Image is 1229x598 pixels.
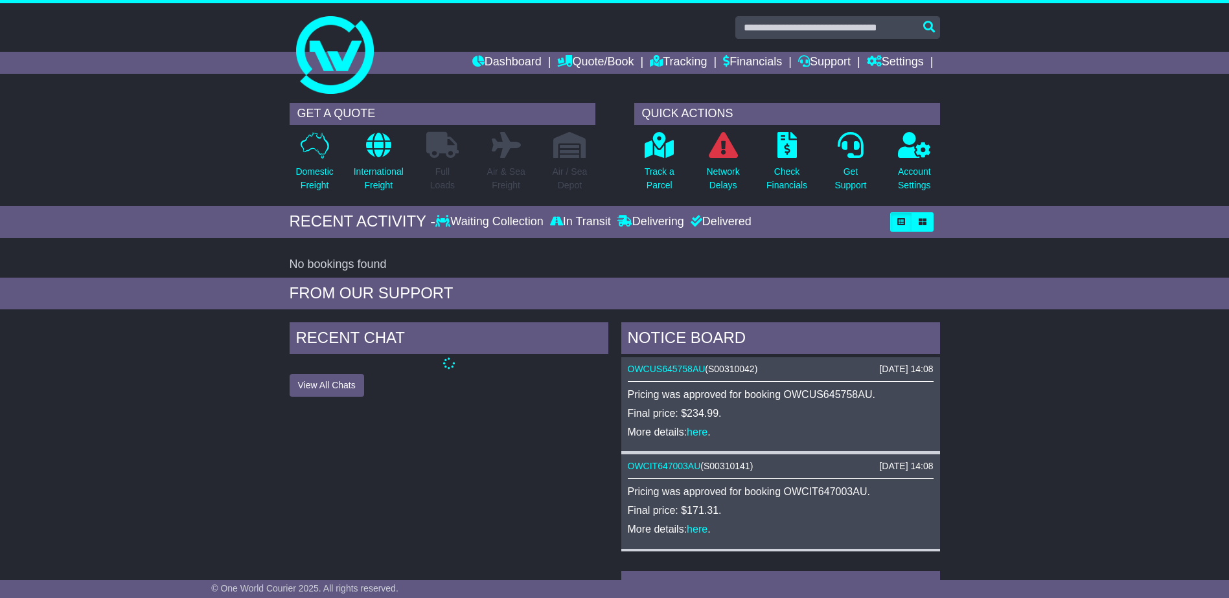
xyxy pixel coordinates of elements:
[766,131,808,199] a: CheckFinancials
[898,165,931,192] p: Account Settings
[354,165,404,192] p: International Freight
[834,165,866,192] p: Get Support
[628,504,934,516] p: Final price: $171.31.
[650,52,707,74] a: Tracking
[628,461,934,472] div: ( )
[290,212,436,231] div: RECENT ACTIVITY -
[879,461,933,472] div: [DATE] 14:08
[290,103,595,125] div: GET A QUOTE
[634,103,940,125] div: QUICK ACTIONS
[706,165,739,192] p: Network Delays
[628,364,934,375] div: ( )
[644,131,675,199] a: Track aParcel
[435,215,546,229] div: Waiting Collection
[834,131,867,199] a: GetSupport
[290,258,940,272] div: No bookings found
[557,52,634,74] a: Quote/Book
[628,407,934,419] p: Final price: $234.99.
[723,52,782,74] a: Financials
[798,52,851,74] a: Support
[687,524,707,535] a: here
[879,364,933,375] div: [DATE] 14:08
[628,485,934,498] p: Pricing was approved for booking OWCIT647003AU.
[553,165,588,192] p: Air / Sea Depot
[628,388,934,401] p: Pricing was approved for booking OWCUS645758AU.
[687,426,707,437] a: here
[628,461,701,471] a: OWCIT647003AU
[290,374,364,397] button: View All Chats
[295,165,333,192] p: Domestic Freight
[766,165,807,192] p: Check Financials
[704,461,750,471] span: S00310141
[426,165,459,192] p: Full Loads
[290,322,608,357] div: RECENT CHAT
[897,131,932,199] a: AccountSettings
[547,215,614,229] div: In Transit
[295,131,334,199] a: DomesticFreight
[628,364,706,374] a: OWCUS645758AU
[867,52,924,74] a: Settings
[708,364,755,374] span: S00310042
[353,131,404,199] a: InternationalFreight
[687,215,752,229] div: Delivered
[628,523,934,535] p: More details: .
[706,131,740,199] a: NetworkDelays
[487,165,525,192] p: Air & Sea Freight
[211,583,398,593] span: © One World Courier 2025. All rights reserved.
[628,426,934,438] p: More details: .
[621,322,940,357] div: NOTICE BOARD
[645,165,674,192] p: Track a Parcel
[614,215,687,229] div: Delivering
[290,284,940,303] div: FROM OUR SUPPORT
[472,52,542,74] a: Dashboard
